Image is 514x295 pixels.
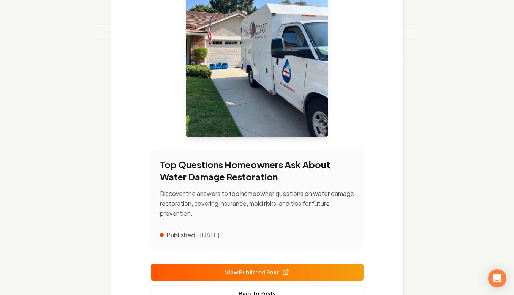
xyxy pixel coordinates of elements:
[167,230,195,240] span: Published
[488,269,506,287] div: Open Intercom Messenger
[160,158,354,183] h3: Top Questions Homeowners Ask About Water Damage Restoration
[225,268,289,276] span: View Published Post
[160,189,354,218] p: Discover the answers to top homeowner questions on water damage restoration, covering insurance, ...
[151,264,364,281] a: View Published Post
[200,230,219,240] time: [DATE]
